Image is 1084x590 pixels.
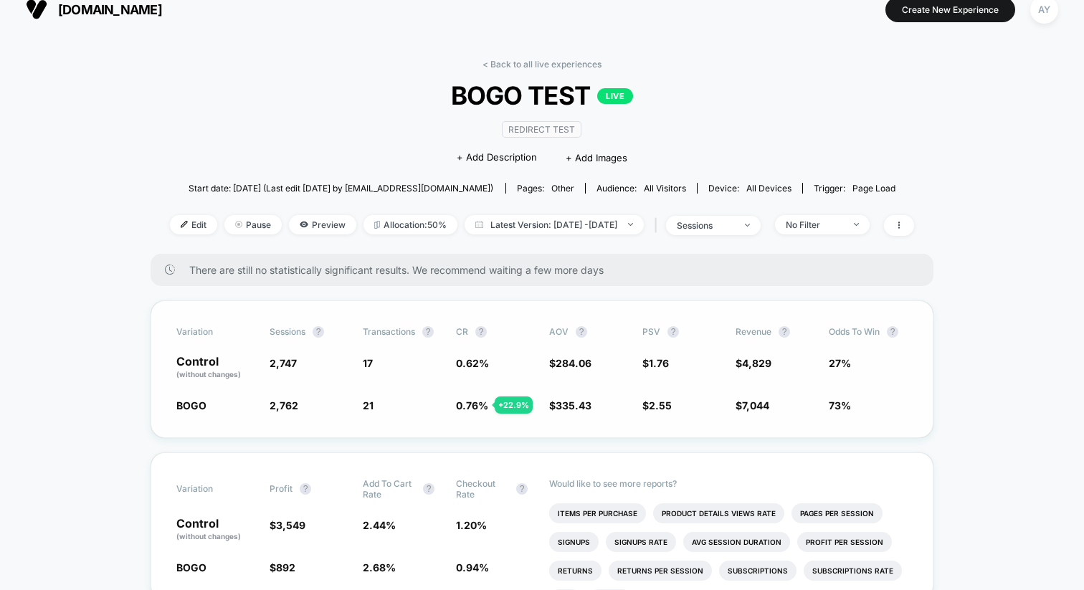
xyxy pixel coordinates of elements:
[270,357,297,369] span: 2,747
[852,183,895,194] span: Page Load
[170,215,217,234] span: Edit
[683,532,790,552] li: Avg Session Duration
[745,224,750,227] img: end
[779,326,790,338] button: ?
[697,183,802,194] span: Device:
[791,503,883,523] li: Pages Per Session
[374,221,380,229] img: rebalance
[606,532,676,552] li: Signups Rate
[797,532,892,552] li: Profit Per Session
[475,326,487,338] button: ?
[556,399,591,411] span: 335.43
[475,221,483,228] img: calendar
[176,326,255,338] span: Variation
[456,357,489,369] span: 0.62 %
[814,183,895,194] div: Trigger:
[829,326,908,338] span: Odds to Win
[642,357,669,369] span: $
[363,357,373,369] span: 17
[516,483,528,495] button: ?
[176,561,206,574] span: BOGO
[829,357,851,369] span: 27%
[270,519,305,531] span: $
[176,518,255,542] p: Control
[235,221,242,228] img: end
[457,151,537,165] span: + Add Description
[549,326,569,337] span: AOV
[58,2,162,17] span: [DOMAIN_NAME]
[502,121,581,138] span: Redirect Test
[189,264,905,276] span: There are still no statistically significant results. We recommend waiting a few more days
[423,483,434,495] button: ?
[189,183,493,194] span: Start date: [DATE] (Last edit [DATE] by [EMAIL_ADDRESS][DOMAIN_NAME])
[644,183,686,194] span: All Visitors
[609,561,712,581] li: Returns Per Session
[736,357,771,369] span: $
[736,326,771,337] span: Revenue
[566,152,627,163] span: + Add Images
[549,561,602,581] li: Returns
[804,561,902,581] li: Subscriptions Rate
[642,326,660,337] span: PSV
[517,183,574,194] div: Pages:
[597,88,633,104] p: LIVE
[276,561,295,574] span: 892
[549,532,599,552] li: Signups
[456,478,509,500] span: Checkout Rate
[829,399,851,411] span: 73%
[549,399,591,411] span: $
[649,399,672,411] span: 2.55
[736,399,769,411] span: $
[482,59,602,70] a: < Back to all live experiences
[887,326,898,338] button: ?
[456,519,487,531] span: 1.20 %
[313,326,324,338] button: ?
[465,215,644,234] span: Latest Version: [DATE] - [DATE]
[270,561,295,574] span: $
[742,357,771,369] span: 4,829
[207,80,877,110] span: BOGO TEST
[176,478,255,500] span: Variation
[742,399,769,411] span: 7,044
[746,183,791,194] span: all devices
[576,326,587,338] button: ?
[276,519,305,531] span: 3,549
[300,483,311,495] button: ?
[363,326,415,337] span: Transactions
[549,503,646,523] li: Items Per Purchase
[176,370,241,379] span: (without changes)
[224,215,282,234] span: Pause
[719,561,797,581] li: Subscriptions
[677,220,734,231] div: sessions
[551,183,574,194] span: other
[289,215,356,234] span: Preview
[456,326,468,337] span: CR
[556,357,591,369] span: 284.06
[642,399,672,411] span: $
[667,326,679,338] button: ?
[549,478,908,489] p: Would like to see more reports?
[176,532,241,541] span: (without changes)
[176,399,206,411] span: BOGO
[181,221,188,228] img: edit
[456,561,489,574] span: 0.94 %
[270,326,305,337] span: Sessions
[363,561,396,574] span: 2.68 %
[363,215,457,234] span: Allocation: 50%
[270,483,293,494] span: Profit
[653,503,784,523] li: Product Details Views Rate
[649,357,669,369] span: 1.76
[270,399,298,411] span: 2,762
[596,183,686,194] div: Audience:
[363,478,416,500] span: Add To Cart Rate
[422,326,434,338] button: ?
[176,356,255,380] p: Control
[456,399,488,411] span: 0.76 %
[651,215,666,236] span: |
[854,223,859,226] img: end
[786,219,843,230] div: No Filter
[363,399,374,411] span: 21
[363,519,396,531] span: 2.44 %
[628,223,633,226] img: end
[495,396,533,414] div: + 22.9 %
